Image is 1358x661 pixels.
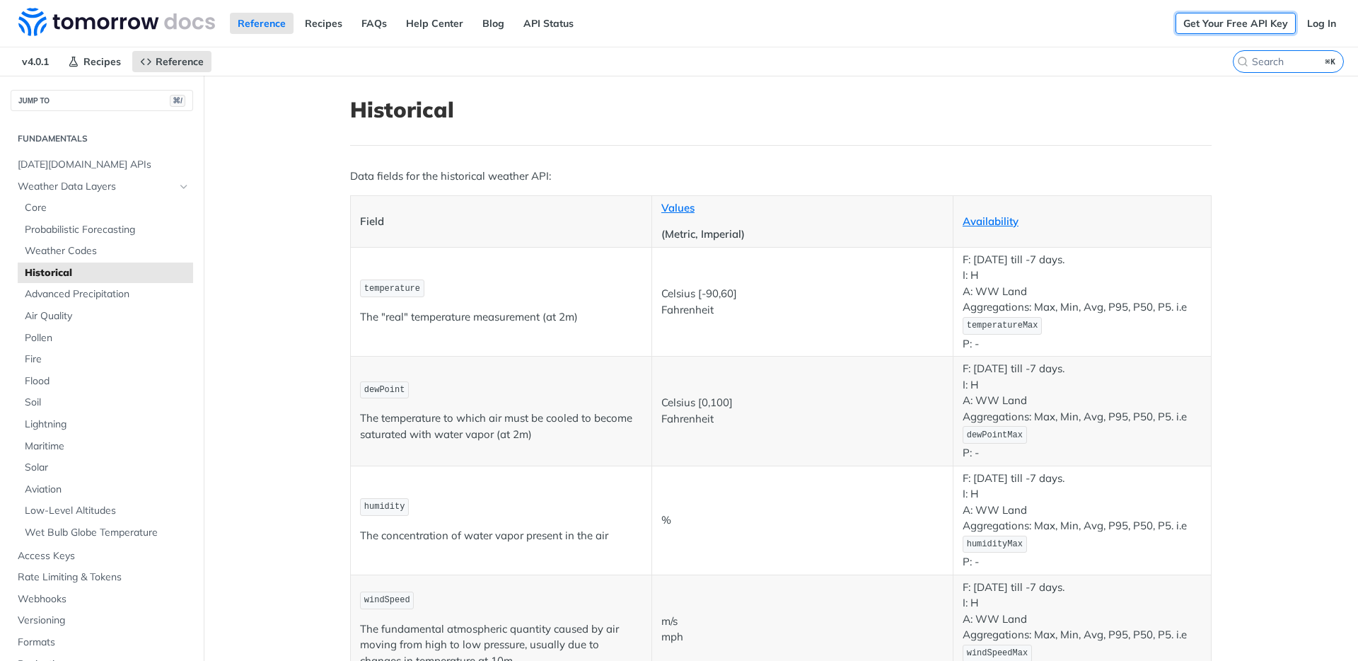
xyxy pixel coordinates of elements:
span: Air Quality [25,309,190,323]
a: Webhooks [11,589,193,610]
a: Help Center [398,13,471,34]
a: API Status [516,13,581,34]
span: Aviation [25,483,190,497]
span: Pollen [25,331,190,345]
span: Formats [18,636,190,650]
a: Blog [475,13,512,34]
span: Historical [25,266,190,280]
img: Tomorrow.io Weather API Docs [18,8,215,36]
a: Solar [18,457,193,478]
span: Wet Bulb Globe Temperature [25,526,190,540]
a: Values [661,201,695,214]
p: The "real" temperature measurement (at 2m) [360,309,642,326]
a: Probabilistic Forecasting [18,219,193,241]
span: Maritime [25,439,190,454]
a: Formats [11,632,193,653]
a: Rate Limiting & Tokens [11,567,193,588]
p: (Metric, Imperial) [661,226,944,243]
p: F: [DATE] till -7 days. I: H A: WW Land Aggregations: Max, Min, Avg, P95, P50, P5. i.e P: - [963,361,1202,461]
a: Log In [1299,13,1344,34]
span: temperatureMax [967,321,1038,330]
span: Soil [25,396,190,410]
kbd: ⌘K [1322,54,1340,69]
a: Advanced Precipitation [18,284,193,305]
button: JUMP TO⌘/ [11,90,193,111]
h2: Fundamentals [11,132,193,145]
svg: Search [1237,56,1248,67]
span: Flood [25,374,190,389]
span: Webhooks [18,592,190,607]
p: % [661,512,944,529]
a: Lightning [18,414,193,435]
span: humidity [364,502,405,512]
a: Versioning [11,610,193,631]
a: Recipes [297,13,350,34]
a: Fire [18,349,193,370]
h1: Historical [350,97,1212,122]
span: Versioning [18,614,190,628]
span: Fire [25,352,190,367]
span: v4.0.1 [14,51,57,72]
a: Low-Level Altitudes [18,500,193,522]
a: Pollen [18,328,193,349]
a: Get Your Free API Key [1176,13,1296,34]
a: Soil [18,392,193,413]
span: Low-Level Altitudes [25,504,190,518]
a: Wet Bulb Globe Temperature [18,522,193,544]
a: Maritime [18,436,193,457]
span: Reference [156,55,204,68]
span: Core [25,201,190,215]
a: Core [18,197,193,219]
span: temperature [364,284,420,294]
p: Data fields for the historical weather API: [350,168,1212,185]
a: Air Quality [18,306,193,327]
span: Weather Codes [25,244,190,258]
span: Rate Limiting & Tokens [18,570,190,585]
span: dewPoint [364,385,405,395]
a: Reference [132,51,211,72]
a: Reference [230,13,294,34]
span: Solar [25,461,190,475]
p: The temperature to which air must be cooled to become saturated with water vapor (at 2m) [360,410,642,442]
span: Advanced Precipitation [25,287,190,301]
a: Weather Data LayersHide subpages for Weather Data Layers [11,176,193,197]
span: dewPointMax [967,430,1023,440]
a: Historical [18,263,193,284]
span: windSpeed [364,595,410,605]
span: Lightning [25,418,190,432]
p: Field [360,214,642,230]
span: Access Keys [18,549,190,563]
span: windSpeedMax [967,648,1028,658]
a: Availability [963,214,1018,228]
p: F: [DATE] till -7 days. I: H A: WW Land Aggregations: Max, Min, Avg, P95, P50, P5. i.e P: - [963,471,1202,570]
a: FAQs [354,13,395,34]
p: Celsius [-90,60] Fahrenheit [661,286,944,318]
a: Flood [18,371,193,392]
p: Celsius [0,100] Fahrenheit [661,395,944,427]
span: Probabilistic Forecasting [25,223,190,237]
p: The concentration of water vapor present in the air [360,528,642,544]
a: Weather Codes [18,241,193,262]
a: Access Keys [11,546,193,567]
p: F: [DATE] till -7 days. I: H A: WW Land Aggregations: Max, Min, Avg, P95, P50, P5. i.e P: - [963,252,1202,352]
span: humidityMax [967,539,1023,549]
span: Recipes [83,55,121,68]
a: Recipes [60,51,129,72]
span: ⌘/ [170,95,185,107]
a: [DATE][DOMAIN_NAME] APIs [11,154,193,176]
span: [DATE][DOMAIN_NAME] APIs [18,158,190,172]
p: m/s mph [661,614,944,645]
a: Aviation [18,479,193,500]
button: Hide subpages for Weather Data Layers [178,181,190,192]
span: Weather Data Layers [18,180,175,194]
